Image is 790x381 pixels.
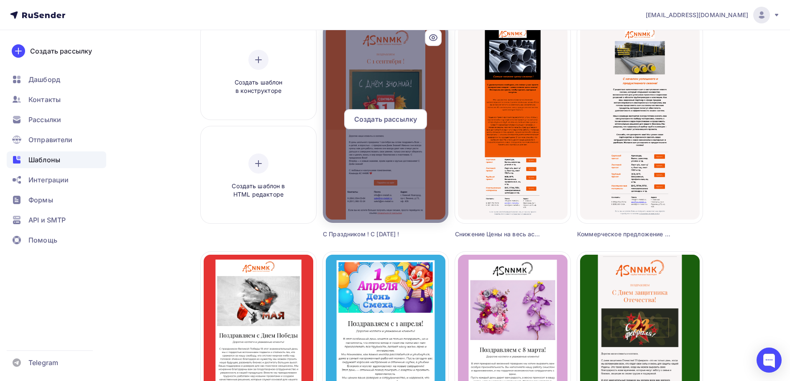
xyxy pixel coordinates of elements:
[7,111,106,128] a: Рассылки
[323,230,417,238] div: С Праздником ! С [DATE] !
[28,195,53,205] span: Формы
[28,155,60,165] span: Шаблоны
[455,230,542,238] div: Снижение Цены на весь ассортимент
[28,95,61,105] span: Контакты
[28,358,58,368] span: Telegram
[28,135,73,145] span: Отправители
[577,230,671,238] div: Коммерческое предложение от АС ННМК
[7,131,106,148] a: Отправители
[7,192,106,208] a: Формы
[646,7,780,23] a: [EMAIL_ADDRESS][DOMAIN_NAME]
[28,175,69,185] span: Интеграции
[646,11,748,19] span: [EMAIL_ADDRESS][DOMAIN_NAME]
[28,115,61,125] span: Рассылки
[28,74,60,84] span: Дашборд
[354,114,417,124] span: Создать рассылку
[30,46,92,56] div: Создать рассылку
[28,215,66,225] span: API и SMTP
[7,151,106,168] a: Шаблоны
[219,78,298,95] span: Создать шаблон в конструкторе
[7,91,106,108] a: Контакты
[7,71,106,88] a: Дашборд
[28,235,57,245] span: Помощь
[219,182,298,199] span: Создать шаблон в HTML редакторе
